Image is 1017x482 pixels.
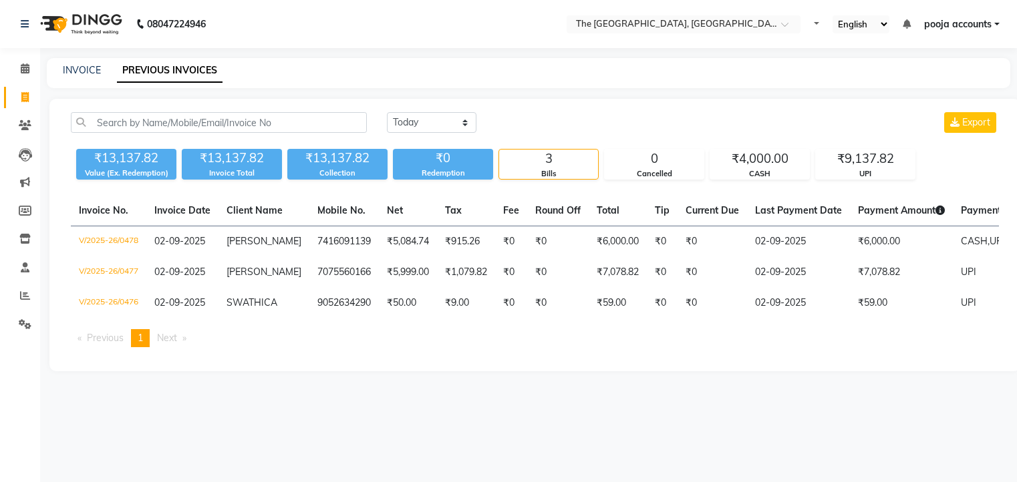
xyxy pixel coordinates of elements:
[287,149,388,168] div: ₹13,137.82
[154,296,205,308] span: 02-09-2025
[379,288,437,318] td: ₹50.00
[499,168,598,180] div: Bills
[747,257,850,288] td: 02-09-2025
[589,288,647,318] td: ₹59.00
[309,226,379,258] td: 7416091139
[678,288,747,318] td: ₹0
[678,226,747,258] td: ₹0
[961,235,990,247] span: CASH,
[535,204,581,216] span: Round Off
[605,150,704,168] div: 0
[34,5,126,43] img: logo
[387,204,403,216] span: Net
[495,226,527,258] td: ₹0
[445,204,462,216] span: Tax
[71,329,999,347] nav: Pagination
[678,257,747,288] td: ₹0
[755,204,842,216] span: Last Payment Date
[816,168,915,180] div: UPI
[147,5,206,43] b: 08047224946
[437,226,495,258] td: ₹915.26
[309,288,379,318] td: 9052634290
[227,235,301,247] span: [PERSON_NAME]
[503,204,519,216] span: Fee
[154,204,210,216] span: Invoice Date
[264,296,277,308] span: CA
[227,296,264,308] span: SWATHI
[495,257,527,288] td: ₹0
[850,226,953,258] td: ₹6,000.00
[76,149,176,168] div: ₹13,137.82
[710,150,809,168] div: ₹4,000.00
[816,150,915,168] div: ₹9,137.82
[858,204,945,216] span: Payment Amount
[227,204,283,216] span: Client Name
[71,226,146,258] td: V/2025-26/0478
[850,257,953,288] td: ₹7,078.82
[944,112,996,133] button: Export
[527,257,589,288] td: ₹0
[309,257,379,288] td: 7075560166
[79,204,128,216] span: Invoice No.
[437,288,495,318] td: ₹9.00
[962,116,990,128] span: Export
[227,266,301,278] span: [PERSON_NAME]
[597,204,619,216] span: Total
[379,257,437,288] td: ₹5,999.00
[157,332,177,344] span: Next
[589,257,647,288] td: ₹7,078.82
[63,64,101,76] a: INVOICE
[710,168,809,180] div: CASH
[317,204,366,216] span: Mobile No.
[287,168,388,179] div: Collection
[379,226,437,258] td: ₹5,084.74
[747,288,850,318] td: 02-09-2025
[182,168,282,179] div: Invoice Total
[182,149,282,168] div: ₹13,137.82
[76,168,176,179] div: Value (Ex. Redemption)
[850,288,953,318] td: ₹59.00
[990,235,1005,247] span: UPI
[647,226,678,258] td: ₹0
[605,168,704,180] div: Cancelled
[154,235,205,247] span: 02-09-2025
[71,112,367,133] input: Search by Name/Mobile/Email/Invoice No
[747,226,850,258] td: 02-09-2025
[499,150,598,168] div: 3
[961,296,976,308] span: UPI
[527,226,589,258] td: ₹0
[393,149,493,168] div: ₹0
[961,266,976,278] span: UPI
[495,288,527,318] td: ₹0
[71,257,146,288] td: V/2025-26/0477
[437,257,495,288] td: ₹1,079.82
[138,332,143,344] span: 1
[647,288,678,318] td: ₹0
[87,332,124,344] span: Previous
[393,168,493,179] div: Redemption
[655,204,670,216] span: Tip
[71,288,146,318] td: V/2025-26/0476
[527,288,589,318] td: ₹0
[686,204,739,216] span: Current Due
[589,226,647,258] td: ₹6,000.00
[154,266,205,278] span: 02-09-2025
[924,17,992,31] span: pooja accounts
[647,257,678,288] td: ₹0
[117,59,223,83] a: PREVIOUS INVOICES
